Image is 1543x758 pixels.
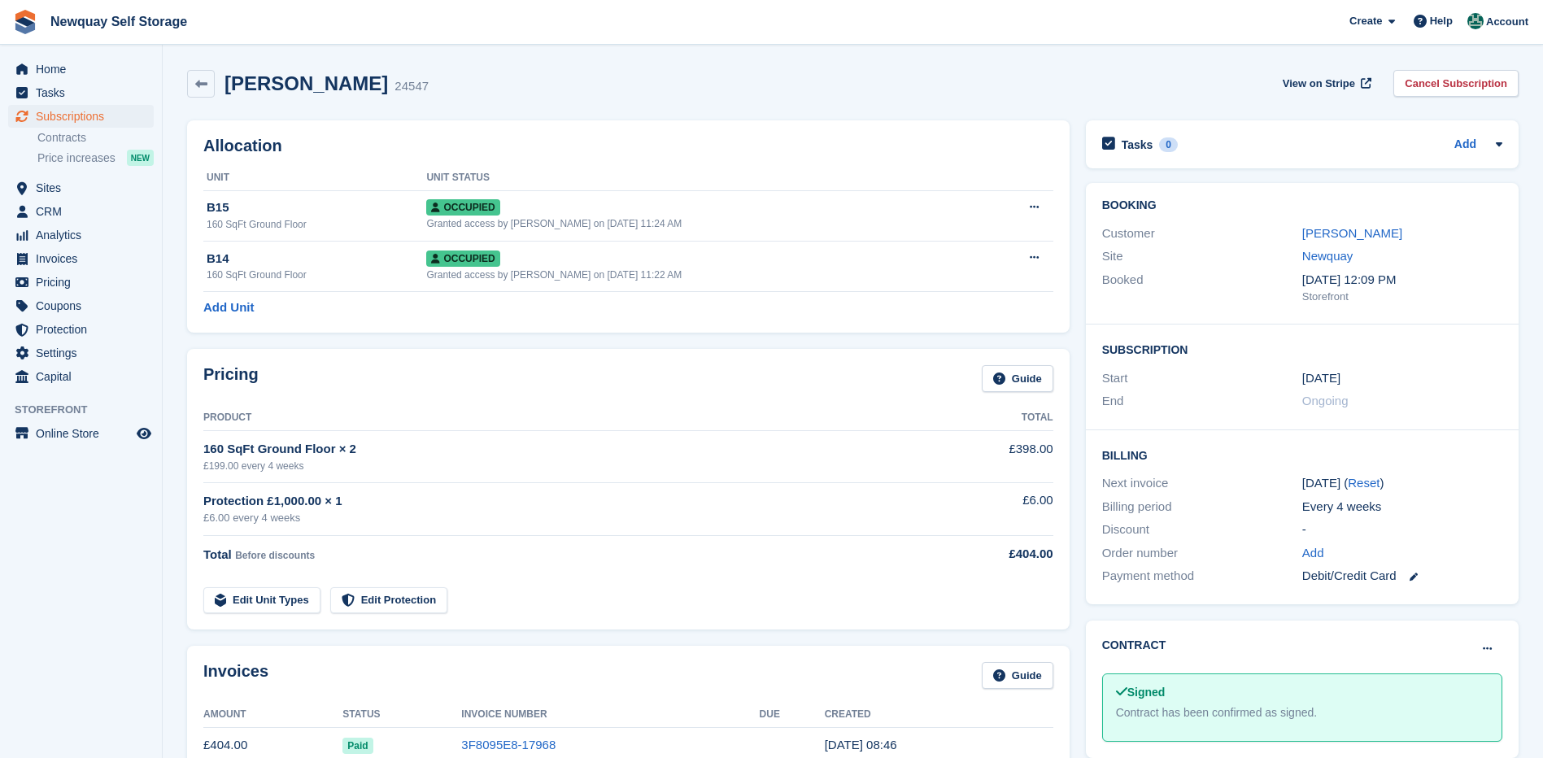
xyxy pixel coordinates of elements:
span: Storefront [15,402,162,418]
div: Payment method [1102,567,1302,586]
a: menu [8,294,154,317]
div: Granted access by [PERSON_NAME] on [DATE] 11:22 AM [426,268,979,282]
h2: Pricing [203,365,259,392]
a: menu [8,58,154,81]
a: menu [8,247,154,270]
div: 160 SqFt Ground Floor [207,217,426,232]
td: £398.00 [923,431,1053,482]
div: Storefront [1302,289,1502,305]
img: stora-icon-8386f47178a22dfd0bd8f6a31ec36ba5ce8667c1dd55bd0f319d3a0aa187defe.svg [13,10,37,34]
th: Total [923,405,1053,431]
time: 2025-09-01 07:46:35 UTC [825,738,897,751]
div: Next invoice [1102,474,1302,493]
div: 0 [1159,137,1178,152]
span: Capital [36,365,133,388]
span: Tasks [36,81,133,104]
a: [PERSON_NAME] [1302,226,1402,240]
div: Discount [1102,521,1302,539]
th: Product [203,405,923,431]
h2: Booking [1102,199,1502,212]
a: Add [1302,544,1324,563]
a: Guide [982,365,1053,392]
span: Ongoing [1302,394,1349,407]
div: [DATE] ( ) [1302,474,1502,493]
span: Sites [36,176,133,199]
span: Invoices [36,247,133,270]
span: Protection [36,318,133,341]
a: Price increases NEW [37,149,154,167]
div: Customer [1102,224,1302,243]
div: Order number [1102,544,1302,563]
span: Create [1349,13,1382,29]
a: Add Unit [203,298,254,317]
a: menu [8,318,154,341]
a: Guide [982,662,1053,689]
a: menu [8,365,154,388]
a: menu [8,176,154,199]
a: Preview store [134,424,154,443]
div: Every 4 weeks [1302,498,1502,516]
a: Edit Unit Types [203,587,320,614]
th: Created [825,702,1053,728]
a: Edit Protection [330,587,447,614]
span: Price increases [37,150,116,166]
div: Billing period [1102,498,1302,516]
th: Unit [203,165,426,191]
div: 24547 [394,77,429,96]
div: Contract has been confirmed as signed. [1116,704,1489,721]
span: Home [36,58,133,81]
h2: Allocation [203,137,1053,155]
div: Debit/Credit Card [1302,567,1502,586]
span: Pricing [36,271,133,294]
a: Add [1454,136,1476,155]
a: menu [8,422,154,445]
a: menu [8,271,154,294]
div: Granted access by [PERSON_NAME] on [DATE] 11:24 AM [426,216,979,231]
a: menu [8,342,154,364]
div: NEW [127,150,154,166]
th: Invoice Number [461,702,759,728]
div: £199.00 every 4 weeks [203,459,923,473]
td: £6.00 [923,482,1053,535]
a: Cancel Subscription [1393,70,1519,97]
a: Reset [1348,476,1380,490]
span: Settings [36,342,133,364]
th: Due [760,702,825,728]
h2: Invoices [203,662,268,689]
h2: Billing [1102,447,1502,463]
span: Before discounts [235,550,315,561]
h2: Tasks [1122,137,1153,152]
span: Account [1486,14,1528,30]
span: Total [203,547,232,561]
a: menu [8,200,154,223]
div: Protection £1,000.00 × 1 [203,492,923,511]
a: Contracts [37,130,154,146]
h2: Subscription [1102,341,1502,357]
span: Occupied [426,199,499,216]
div: End [1102,392,1302,411]
a: Newquay Self Storage [44,8,194,35]
span: Subscriptions [36,105,133,128]
div: Site [1102,247,1302,266]
span: Online Store [36,422,133,445]
span: View on Stripe [1283,76,1355,92]
div: Start [1102,369,1302,388]
time: 2023-09-07 23:00:00 UTC [1302,369,1340,388]
h2: Contract [1102,637,1166,654]
span: Analytics [36,224,133,246]
a: menu [8,81,154,104]
div: Signed [1116,684,1489,701]
span: Help [1430,13,1453,29]
a: 3F8095E8-17968 [461,738,556,751]
a: View on Stripe [1276,70,1375,97]
div: Booked [1102,271,1302,305]
span: Occupied [426,250,499,267]
th: Status [342,702,461,728]
div: £6.00 every 4 weeks [203,510,923,526]
th: Amount [203,702,342,728]
a: menu [8,105,154,128]
th: Unit Status [426,165,979,191]
div: B15 [207,198,426,217]
div: 160 SqFt Ground Floor [207,268,426,282]
h2: [PERSON_NAME] [224,72,388,94]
